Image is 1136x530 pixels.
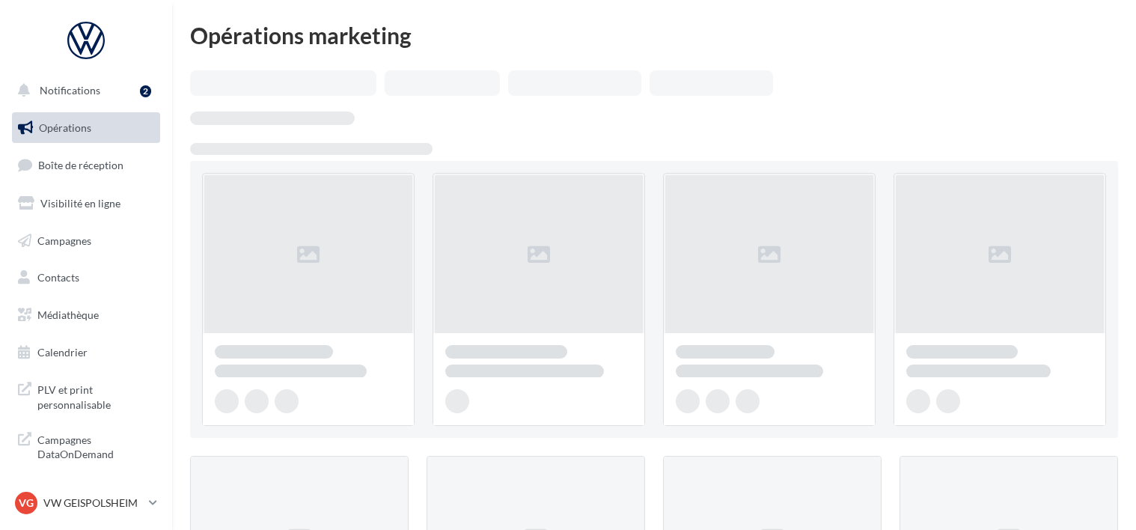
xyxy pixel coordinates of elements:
span: Campagnes DataOnDemand [37,430,154,462]
span: Calendrier [37,346,88,359]
a: Visibilité en ligne [9,188,163,219]
span: Campagnes [37,234,91,246]
span: Boîte de réception [38,159,123,171]
span: PLV et print personnalisable [37,380,154,412]
div: 2 [140,85,151,97]
span: Notifications [40,84,100,97]
a: Contacts [9,262,163,293]
div: Opérations marketing [190,24,1118,46]
a: Opérations [9,112,163,144]
span: Contacts [37,271,79,284]
button: Notifications 2 [9,75,157,106]
span: Médiathèque [37,308,99,321]
span: Opérations [39,121,91,134]
a: PLV et print personnalisable [9,374,163,418]
p: VW GEISPOLSHEIM [43,496,143,511]
a: Médiathèque [9,299,163,331]
a: Campagnes [9,225,163,257]
span: VG [19,496,34,511]
a: Campagnes DataOnDemand [9,424,163,468]
a: Calendrier [9,337,163,368]
a: Boîte de réception [9,149,163,181]
a: VG VW GEISPOLSHEIM [12,489,160,517]
span: Visibilité en ligne [40,197,120,210]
